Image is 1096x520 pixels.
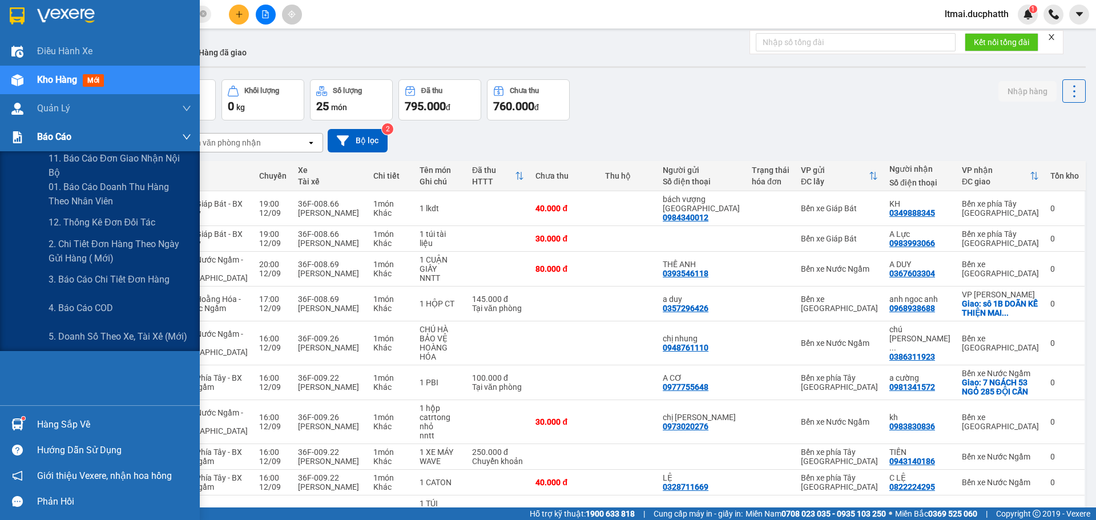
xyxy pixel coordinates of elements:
div: 0973020276 [663,422,708,431]
div: 0 [1050,378,1079,387]
div: Khác [373,457,408,466]
div: Thu hộ [605,171,651,180]
div: Chọn văn phòng nhận [182,137,261,148]
div: Khối lượng [244,87,279,95]
div: 1 món [373,473,408,482]
div: 1 PBI [420,378,461,387]
div: Bến xe [GEOGRAPHIC_DATA] [962,413,1039,431]
div: Chưa thu [535,171,593,180]
div: 12/09 [259,482,287,491]
div: [PERSON_NAME] [298,208,362,217]
div: 12/09 [259,269,287,278]
div: Chuyến [259,171,287,180]
div: 0 [1050,234,1079,243]
button: aim [282,5,302,25]
span: close-circle [200,9,207,20]
div: Bến xe [GEOGRAPHIC_DATA] [962,334,1039,352]
span: Cung cấp máy in - giấy in: [654,507,743,520]
div: Đã thu [472,166,515,175]
span: 1.1 BX Phía Tây - BX Nước Ngầm [171,373,242,392]
div: 1 lkdt [420,204,461,213]
div: Khác [373,269,408,278]
button: Chưa thu760.000đ [487,79,570,120]
button: Khối lượng0kg [221,79,304,120]
span: close-circle [200,10,207,17]
div: 1 món [373,334,408,343]
div: 12/09 [259,382,287,392]
span: 1.1 BX Phía Tây - BX Nước Ngầm [171,473,242,491]
span: 01. Báo cáo doanh thu hàng theo nhân viên [49,180,191,208]
div: hóa đơn [752,177,789,186]
div: CHÚ HÀ BẢO VỆ HOÀNG HÓA [420,325,461,361]
div: 0 [1050,204,1079,213]
div: 0386311923 [889,352,935,361]
span: message [12,496,23,507]
span: 0 [228,99,234,113]
span: 3.2 BX Nước Ngầm - BX [GEOGRAPHIC_DATA] [171,255,248,283]
span: aim [288,10,296,18]
div: kh [889,413,950,422]
span: down [182,132,191,142]
div: Tại văn phòng [472,382,524,392]
div: 1 món [373,413,408,422]
span: 795.000 [405,99,446,113]
div: 30.000 đ [535,234,593,243]
span: plus [235,10,243,18]
div: 12/09 [259,239,287,248]
div: Bến xe Nước Ngầm [962,369,1039,378]
div: Khác [373,239,408,248]
div: 0 [1050,478,1079,487]
button: Nhập hàng [998,81,1057,102]
div: 1 món [373,260,408,269]
span: copyright [1033,510,1041,518]
span: Điều hành xe [37,44,92,58]
div: 20:00 [259,260,287,269]
div: Bến xe Nước Ngầm [801,338,878,348]
div: Khác [373,304,408,313]
span: 760.000 [493,99,534,113]
div: KH [889,199,950,208]
div: 36F-008.69 [298,295,362,304]
div: nntt [420,431,461,440]
div: Tại văn phòng [472,304,524,313]
div: 40.000 đ [535,478,593,487]
div: 12/09 [259,208,287,217]
span: 4. Báo cáo COD [49,301,113,315]
sup: 2 [382,123,393,135]
span: Miền Bắc [895,507,977,520]
div: Hướng dẫn sử dụng [37,442,191,459]
th: Toggle SortBy [466,161,530,191]
img: warehouse-icon [11,46,23,58]
div: Tài xế [298,177,362,186]
div: Bến xe phía Tây [GEOGRAPHIC_DATA] [962,229,1039,248]
div: 0393546118 [663,269,708,278]
div: Chi tiết [373,171,408,180]
div: Tên món [420,166,461,175]
span: 3. Báo cáo chi tiết đơn hàng [49,272,170,287]
div: 0948761110 [663,343,708,352]
span: ... [889,343,896,352]
svg: open [307,138,316,147]
div: [PERSON_NAME] [298,304,362,313]
div: VP gửi [801,166,869,175]
sup: 1 [22,417,25,420]
div: HTTT [472,177,515,186]
div: 16:00 [259,413,287,422]
div: 0968938688 [889,304,935,313]
div: A Lực [889,229,950,239]
div: 36F-009.26 [298,413,362,422]
button: Hàng đã giao [190,39,256,66]
div: 0984340012 [663,213,708,222]
div: 0943140186 [889,457,935,466]
div: 0822224295 [889,482,935,491]
div: 12/09 [259,457,287,466]
span: mới [83,74,104,87]
button: file-add [256,5,276,25]
div: Bến xe phía Tây [GEOGRAPHIC_DATA] [801,373,878,392]
div: Bến xe Giáp Bát [801,204,878,213]
span: 25 [316,99,329,113]
div: 0981341572 [889,382,935,392]
div: 0349888345 [889,208,935,217]
div: bách vượng hà nội [663,195,740,213]
div: 36F-009.22 [298,448,362,457]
